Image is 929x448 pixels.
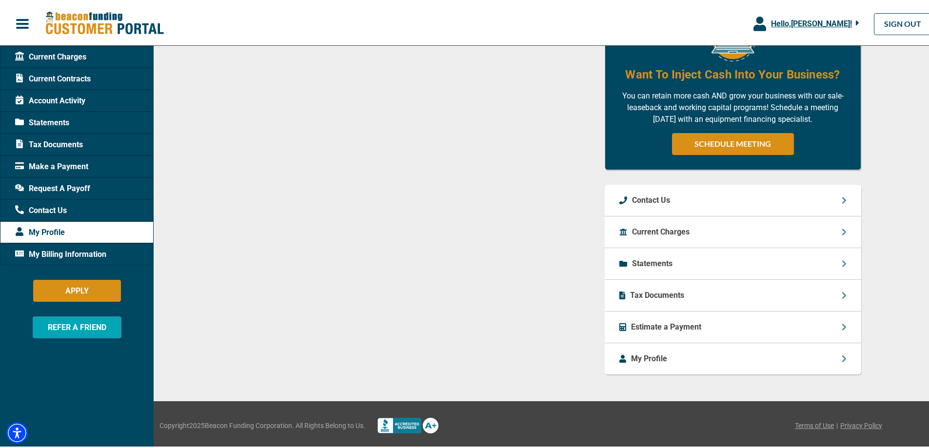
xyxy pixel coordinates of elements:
p: My Profile [631,351,667,363]
p: Current Charges [632,224,690,236]
span: Tax Documents [15,137,83,149]
button: APPLY [33,278,121,300]
p: Statements [632,256,672,268]
a: Privacy Policy [840,419,882,429]
span: Current Charges [15,49,86,61]
p: Contact Us [632,193,670,204]
span: | [836,419,838,429]
span: My Profile [15,225,65,236]
span: Hello, [PERSON_NAME] ! [771,17,852,26]
span: Request A Payoff [15,181,90,193]
div: Accessibility Menu [6,420,28,442]
a: SCHEDULE MEETING [672,131,794,153]
p: Estimate a Payment [631,319,701,331]
img: Beacon Funding Customer Portal Logo [45,9,164,34]
span: My Billing Information [15,247,106,258]
span: Statements [15,115,69,127]
a: Terms of Use [795,419,834,429]
span: Account Activity [15,93,85,105]
p: You can retain more cash AND grow your business with our sale-leaseback and working capital progr... [620,88,846,123]
img: Better Bussines Beareau logo A+ [377,416,438,431]
p: Tax Documents [630,288,684,299]
span: Make a Payment [15,159,88,171]
span: Contact Us [15,203,67,214]
button: REFER A FRIEND [33,314,121,336]
h4: Want To Inject Cash Into Your Business? [625,64,840,81]
span: Copyright 2025 Beacon Funding Corporation. All Rights Belong to Us. [159,419,365,429]
span: Current Contracts [15,71,91,83]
